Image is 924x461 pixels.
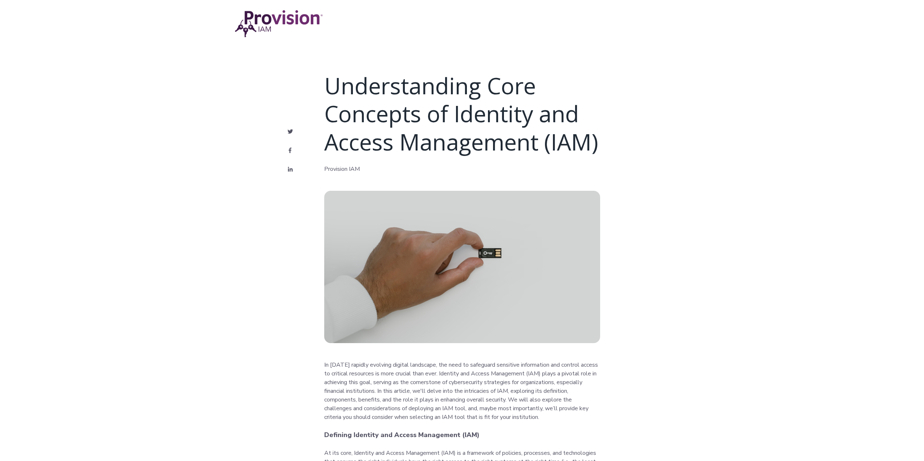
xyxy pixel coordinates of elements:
[324,431,480,439] strong: Defining Identity and Access Management (IAM)
[324,361,600,421] p: In [DATE] rapidly evolving digital landscape, the need to safeguard sensitive information and con...
[324,191,600,343] img: core-concepts-of-iam
[324,70,598,157] span: Understanding Core Concepts of Identity and Access Management (IAM)
[324,165,360,173] a: Provision IAM
[233,9,324,38] img: Provision IAM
